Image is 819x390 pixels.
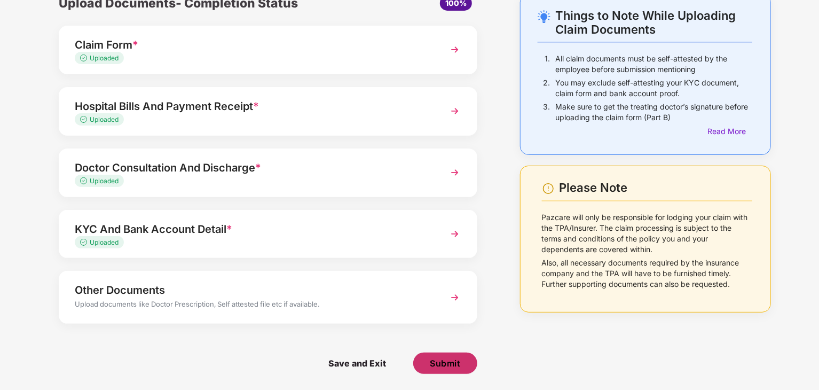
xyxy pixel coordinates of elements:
span: Save and Exit [318,353,397,374]
p: You may exclude self-attesting your KYC document, claim form and bank account proof. [555,77,752,99]
p: 3. [543,102,550,123]
img: svg+xml;base64,PHN2ZyB4bWxucz0iaHR0cDovL3d3dy53My5vcmcvMjAwMC9zdmciIHdpZHRoPSIyNC4wOTMiIGhlaWdodD... [538,10,550,23]
img: svg+xml;base64,PHN2ZyB4bWxucz0iaHR0cDovL3d3dy53My5vcmcvMjAwMC9zdmciIHdpZHRoPSIxMy4zMzMiIGhlaWdodD... [80,54,90,61]
img: svg+xml;base64,PHN2ZyBpZD0iTmV4dCIgeG1sbnM9Imh0dHA6Ly93d3cudzMub3JnLzIwMDAvc3ZnIiB3aWR0aD0iMzYiIG... [445,40,464,59]
p: 1. [545,53,550,75]
span: Submit [430,357,460,369]
div: Please Note [560,181,752,195]
img: svg+xml;base64,PHN2ZyBpZD0iV2FybmluZ18tXzI0eDI0IiBkYXRhLW5hbWU9Ildhcm5pbmcgLSAyNHgyNCIgeG1sbnM9Im... [542,182,555,195]
div: Other Documents [75,282,429,299]
span: Uploaded [90,54,119,62]
div: Things to Note While Uploading Claim Documents [555,9,752,36]
p: Pazcare will only be responsible for lodging your claim with the TPA/Insurer. The claim processin... [542,212,752,255]
p: 2. [543,77,550,99]
div: KYC And Bank Account Detail [75,221,429,238]
div: Upload documents like Doctor Prescription, Self attested file etc if available. [75,299,429,313]
img: svg+xml;base64,PHN2ZyB4bWxucz0iaHR0cDovL3d3dy53My5vcmcvMjAwMC9zdmciIHdpZHRoPSIxMy4zMzMiIGhlaWdodD... [80,239,90,246]
span: Uploaded [90,115,119,123]
div: Doctor Consultation And Discharge [75,159,429,176]
img: svg+xml;base64,PHN2ZyBpZD0iTmV4dCIgeG1sbnM9Imh0dHA6Ly93d3cudzMub3JnLzIwMDAvc3ZnIiB3aWR0aD0iMzYiIG... [445,163,464,182]
img: svg+xml;base64,PHN2ZyBpZD0iTmV4dCIgeG1sbnM9Imh0dHA6Ly93d3cudzMub3JnLzIwMDAvc3ZnIiB3aWR0aD0iMzYiIG... [445,288,464,307]
p: Also, all necessary documents required by the insurance company and the TPA will have to be furni... [542,258,752,290]
div: Claim Form [75,36,429,53]
p: Make sure to get the treating doctor’s signature before uploading the claim form (Part B) [555,102,752,123]
span: Uploaded [90,238,119,246]
div: Read More [707,126,752,137]
img: svg+xml;base64,PHN2ZyBpZD0iTmV4dCIgeG1sbnM9Imh0dHA6Ly93d3cudzMub3JnLzIwMDAvc3ZnIiB3aWR0aD0iMzYiIG... [445,102,464,121]
p: All claim documents must be self-attested by the employee before submission mentioning [555,53,752,75]
div: Hospital Bills And Payment Receipt [75,98,429,115]
button: Submit [413,353,477,374]
img: svg+xml;base64,PHN2ZyB4bWxucz0iaHR0cDovL3d3dy53My5vcmcvMjAwMC9zdmciIHdpZHRoPSIxMy4zMzMiIGhlaWdodD... [80,177,90,184]
img: svg+xml;base64,PHN2ZyBpZD0iTmV4dCIgeG1sbnM9Imh0dHA6Ly93d3cudzMub3JnLzIwMDAvc3ZnIiB3aWR0aD0iMzYiIG... [445,224,464,244]
span: Uploaded [90,177,119,185]
img: svg+xml;base64,PHN2ZyB4bWxucz0iaHR0cDovL3d3dy53My5vcmcvMjAwMC9zdmciIHdpZHRoPSIxMy4zMzMiIGhlaWdodD... [80,116,90,123]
